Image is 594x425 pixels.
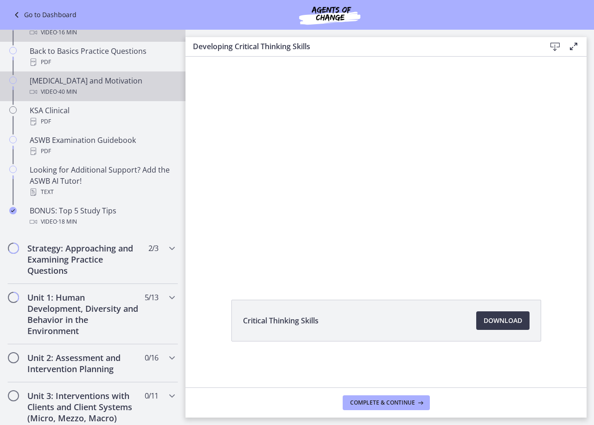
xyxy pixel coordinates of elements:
[148,243,158,254] span: 2 / 3
[30,27,174,38] div: Video
[274,4,385,26] img: Agents of Change
[193,41,531,52] h3: Developing Critical Thinking Skills
[27,243,141,276] h2: Strategy: Approaching and Examining Practice Questions
[30,205,174,227] div: BONUS: Top 5 Study Tips
[30,164,174,198] div: Looking for Additional Support? Add the ASWB AI Tutor!
[145,390,158,401] span: 0 / 11
[350,399,415,406] span: Complete & continue
[30,216,174,227] div: Video
[343,395,430,410] button: Complete & continue
[30,86,174,97] div: Video
[243,315,319,326] span: Critical Thinking Skills
[9,207,17,214] i: Completed
[30,135,174,157] div: ASWB Examination Guidebook
[30,75,174,97] div: [MEDICAL_DATA] and Motivation
[30,187,174,198] div: Text
[484,315,522,326] span: Download
[27,292,141,336] h2: Unit 1: Human Development, Diversity and Behavior in the Environment
[30,57,174,68] div: PDF
[476,311,530,330] a: Download
[30,105,174,127] div: KSA Clinical
[11,9,77,20] a: Go to Dashboard
[27,352,141,374] h2: Unit 2: Assessment and Intervention Planning
[57,27,77,38] span: · 16 min
[145,292,158,303] span: 5 / 13
[30,146,174,157] div: PDF
[30,45,174,68] div: Back to Basics Practice Questions
[57,216,77,227] span: · 18 min
[145,352,158,363] span: 0 / 16
[30,116,174,127] div: PDF
[185,57,587,278] iframe: Video Lesson
[27,390,141,424] h2: Unit 3: Interventions with Clients and Client Systems (Micro, Mezzo, Macro)
[57,86,77,97] span: · 40 min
